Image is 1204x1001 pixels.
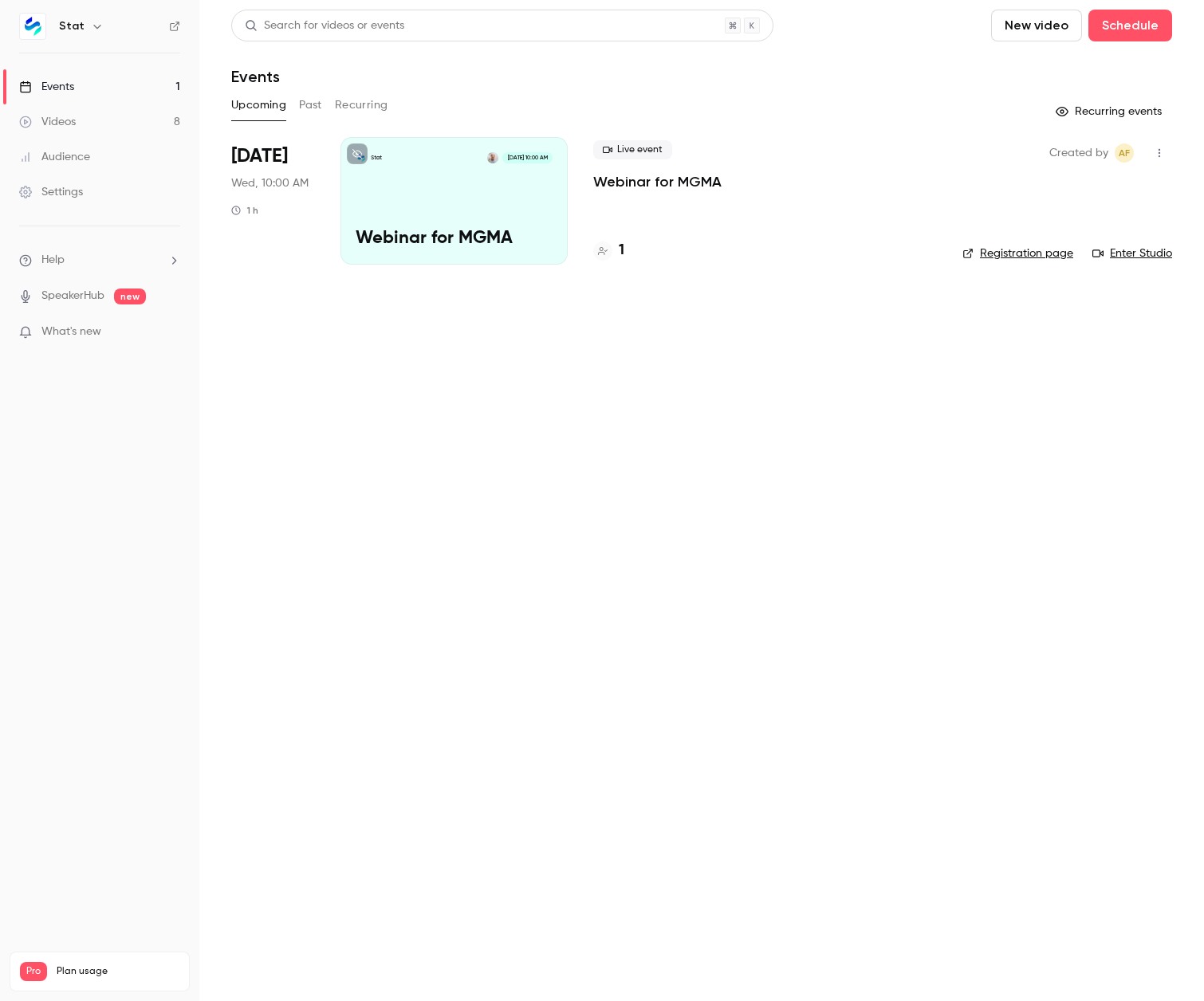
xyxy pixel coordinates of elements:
span: Amanda Flinders [1115,143,1134,163]
a: Webinar for MGMA [593,172,722,191]
div: Settings [19,184,83,200]
button: Past [299,92,322,118]
h4: 1 [619,240,624,261]
li: help-dropdown-opener [19,252,180,269]
a: Registration page [962,245,1073,261]
button: Recurring [335,92,388,118]
img: Alan Bucknum [487,152,498,163]
p: Webinar for MGMA [356,229,553,249]
span: Wed, 10:00 AM [231,175,309,191]
a: Enter Studio [1092,245,1172,261]
span: Live event [593,140,672,159]
span: [DATE] [231,143,288,169]
span: Pro [20,962,47,981]
a: 1 [593,240,624,261]
span: Help [41,252,65,269]
a: Webinar for MGMAStatAlan Bucknum[DATE] 10:00 AMWebinar for MGMA [340,137,568,265]
div: 1 h [231,204,258,217]
button: Schedule [1088,10,1172,41]
span: What's new [41,324,101,340]
h6: Stat [59,18,85,34]
span: AF [1119,143,1130,163]
span: Plan usage [57,965,179,978]
button: New video [991,10,1082,41]
button: Recurring events [1049,99,1172,124]
span: new [114,289,146,304]
div: Events [19,79,74,95]
div: Search for videos or events [245,18,404,34]
img: Stat [20,14,45,39]
h1: Events [231,67,280,86]
div: Oct 15 Wed, 10:00 AM (America/Denver) [231,137,315,265]
span: Created by [1049,143,1108,163]
p: Stat [371,154,382,162]
iframe: Noticeable Trigger [161,325,180,340]
div: Audience [19,149,90,165]
a: SpeakerHub [41,288,104,304]
div: Videos [19,114,76,130]
span: [DATE] 10:00 AM [502,152,552,163]
button: Upcoming [231,92,286,118]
